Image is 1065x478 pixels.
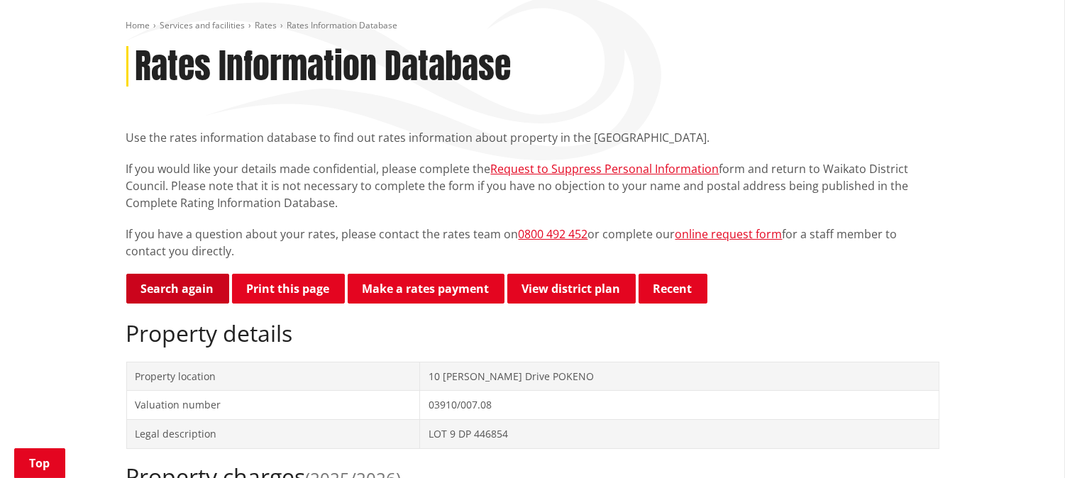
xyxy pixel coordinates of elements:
nav: breadcrumb [126,20,939,32]
a: View district plan [507,274,636,304]
p: If you would like your details made confidential, please complete the form and return to Waikato ... [126,160,939,211]
td: 10 [PERSON_NAME] Drive POKENO [420,362,939,391]
a: Make a rates payment [348,274,504,304]
span: Rates Information Database [287,19,398,31]
a: Request to Suppress Personal Information [491,161,719,177]
p: If you have a question about your rates, please contact the rates team on or complete our for a s... [126,226,939,260]
a: 0800 492 452 [519,226,588,242]
a: Services and facilities [160,19,245,31]
h2: Property details [126,320,939,347]
a: online request form [675,226,783,242]
a: Search again [126,274,229,304]
td: Legal description [126,419,420,448]
a: Top [14,448,65,478]
iframe: Messenger Launcher [1000,418,1051,469]
td: Property location [126,362,420,391]
h1: Rates Information Database [136,46,512,87]
a: Rates [255,19,277,31]
td: LOT 9 DP 446854 [420,419,939,448]
a: Home [126,19,150,31]
p: Use the rates information database to find out rates information about property in the [GEOGRAPHI... [126,129,939,146]
td: Valuation number [126,391,420,420]
button: Print this page [232,274,345,304]
td: 03910/007.08 [420,391,939,420]
button: Recent [639,274,707,304]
